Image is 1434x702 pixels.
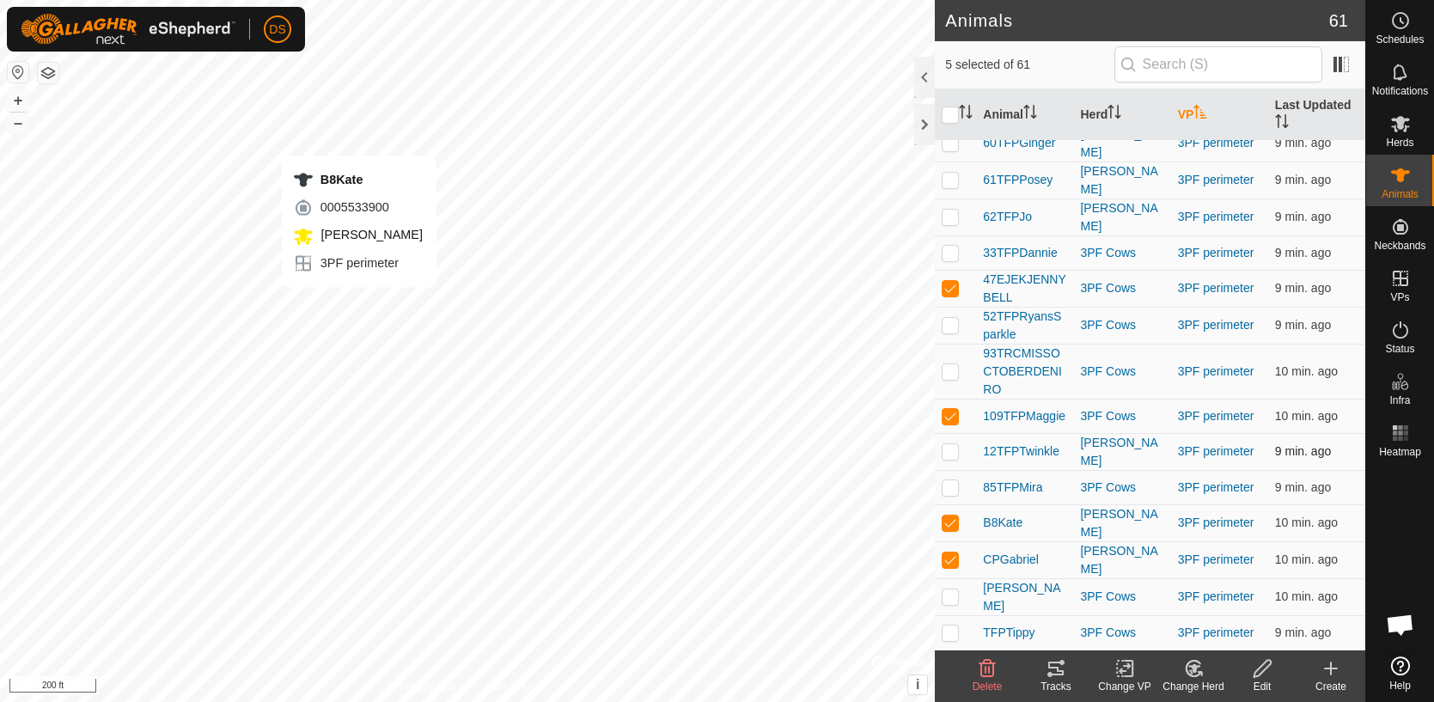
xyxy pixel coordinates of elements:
a: Help [1366,650,1434,698]
th: VP [1171,89,1268,141]
img: Gallagher Logo [21,14,235,45]
div: 3PF Cows [1080,279,1163,297]
span: Infra [1389,395,1410,406]
span: Sep 20, 2025, 8:17 PM [1275,136,1331,150]
div: [PERSON_NAME] [1080,125,1163,162]
span: 60TFPGinger [983,134,1055,152]
a: Contact Us [485,680,535,695]
div: [PERSON_NAME] [1080,505,1163,541]
a: 3PF perimeter [1178,480,1254,494]
div: Create [1297,679,1365,694]
div: 3PF Cows [1080,624,1163,642]
button: Reset Map [8,62,28,82]
button: Map Layers [38,63,58,83]
a: Privacy Policy [400,680,464,695]
span: CPGabriel [983,551,1039,569]
span: 5 selected of 61 [945,56,1114,74]
p-sorticon: Activate to sort [959,107,973,121]
div: [PERSON_NAME] [1080,542,1163,578]
button: i [908,675,927,694]
span: [PERSON_NAME] [317,228,423,241]
a: 3PF perimeter [1178,136,1254,150]
h2: Animals [945,10,1328,31]
span: Sep 20, 2025, 8:17 PM [1275,589,1338,603]
span: Herds [1386,137,1413,148]
span: 62TFPJo [983,208,1032,226]
div: Change VP [1090,679,1159,694]
span: B8Kate [983,514,1022,532]
a: 3PF perimeter [1178,210,1254,223]
a: 3PF perimeter [1178,516,1254,529]
span: Sep 20, 2025, 8:17 PM [1275,626,1331,639]
p-sorticon: Activate to sort [1108,107,1121,121]
div: B8Kate [293,169,423,190]
span: 61TFPPosey [983,171,1053,189]
p-sorticon: Activate to sort [1193,107,1207,121]
span: 109TFPMaggie [983,407,1065,425]
p-sorticon: Activate to sort [1023,107,1037,121]
div: 3PF Cows [1080,363,1163,381]
span: Sep 20, 2025, 8:17 PM [1275,552,1338,566]
span: 47EJEKJENNYBELL [983,271,1066,307]
span: Sep 20, 2025, 8:17 PM [1275,173,1331,186]
div: Tracks [1022,679,1090,694]
span: TFPHoneyBea11 [983,650,1066,687]
span: Sep 20, 2025, 8:17 PM [1275,210,1331,223]
span: 85TFPMira [983,479,1042,497]
a: 3PF perimeter [1178,246,1254,259]
a: 3PF perimeter [1178,409,1254,423]
span: Sep 20, 2025, 8:17 PM [1275,364,1338,378]
button: + [8,90,28,111]
span: Sep 20, 2025, 8:17 PM [1275,409,1338,423]
span: Delete [973,681,1003,693]
span: TFPTippy [983,624,1034,642]
div: 3PF perimeter [293,253,423,274]
span: 61 [1329,8,1348,34]
div: 0005533900 [293,197,423,217]
span: Animals [1382,189,1419,199]
th: Herd [1073,89,1170,141]
a: 3PF perimeter [1178,626,1254,639]
span: Sep 20, 2025, 8:17 PM [1275,246,1331,259]
th: Animal [976,89,1073,141]
div: 3PF Cows [1080,316,1163,334]
div: [PERSON_NAME] [1080,434,1163,470]
button: – [8,113,28,133]
th: Last Updated [1268,89,1365,141]
span: Sep 20, 2025, 8:17 PM [1275,516,1338,529]
span: Sep 20, 2025, 8:17 PM [1275,318,1331,332]
div: Change Herd [1159,679,1228,694]
span: 52TFPRyansSparkle [983,308,1066,344]
span: VPs [1390,292,1409,302]
span: Status [1385,344,1414,354]
a: 3PF perimeter [1178,589,1254,603]
span: [PERSON_NAME] [983,579,1066,615]
div: Open chat [1375,599,1426,650]
span: Schedules [1376,34,1424,45]
a: 3PF perimeter [1178,281,1254,295]
div: 3PF Cows [1080,407,1163,425]
input: Search (S) [1114,46,1322,82]
span: DS [269,21,285,39]
span: 33TFPDannie [983,244,1057,262]
div: 3PF Cows [1080,588,1163,606]
div: [PERSON_NAME] [1080,162,1163,198]
span: Sep 20, 2025, 8:17 PM [1275,480,1331,494]
a: 3PF perimeter [1178,318,1254,332]
span: 12TFPTwinkle [983,443,1059,461]
a: 3PF perimeter [1178,364,1254,378]
span: Heatmap [1379,447,1421,457]
span: 93TRCMISSOCTOBERDENIRO [983,345,1066,399]
span: Sep 20, 2025, 8:17 PM [1275,444,1331,458]
a: 3PF perimeter [1178,444,1254,458]
div: 3PF Cows [1080,244,1163,262]
span: Sep 20, 2025, 8:17 PM [1275,281,1331,295]
span: Neckbands [1374,241,1425,251]
div: 3PF Cows [1080,479,1163,497]
div: [PERSON_NAME] [1080,199,1163,235]
div: Edit [1228,679,1297,694]
a: 3PF perimeter [1178,173,1254,186]
a: 3PF perimeter [1178,552,1254,566]
span: Notifications [1372,86,1428,96]
p-sorticon: Activate to sort [1275,117,1289,131]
